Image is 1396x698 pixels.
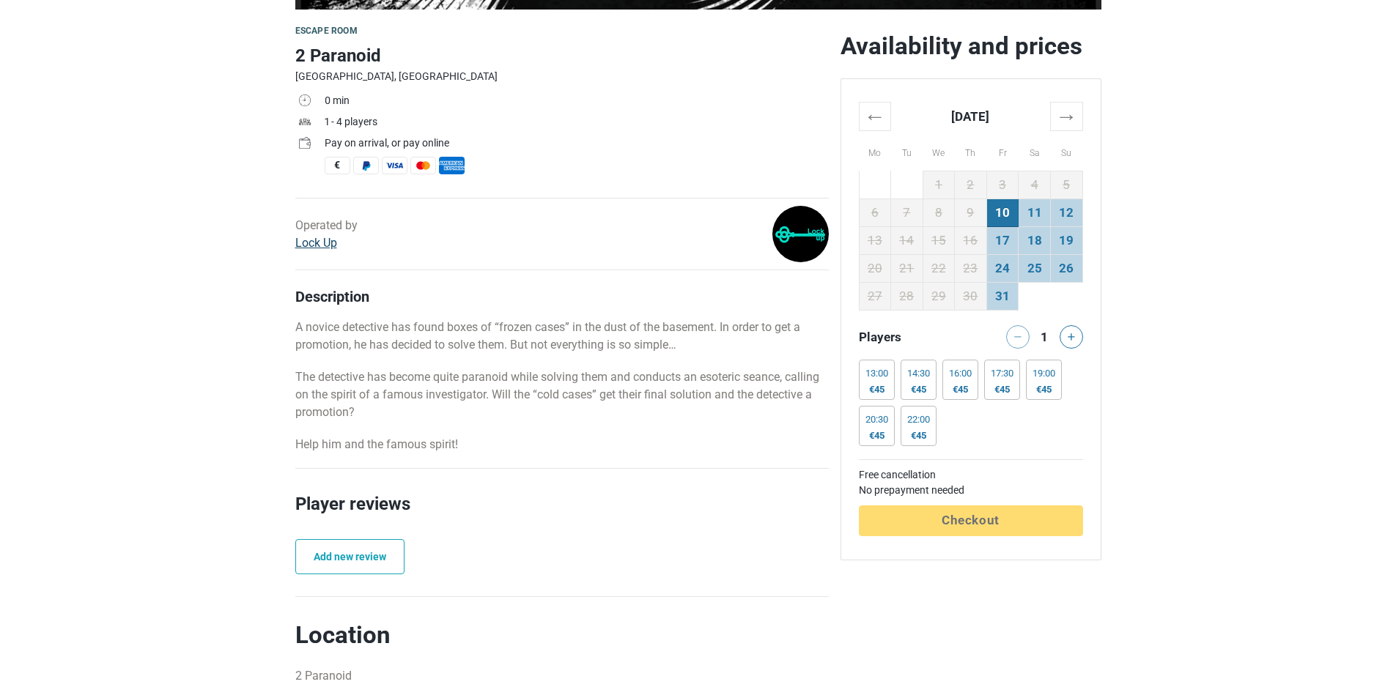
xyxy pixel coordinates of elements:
td: 8 [923,199,955,227]
td: 13 [859,227,891,255]
td: 22 [923,255,955,283]
div: €45 [991,384,1013,396]
td: 30 [955,283,987,311]
td: 1 - 4 players [325,113,829,134]
h1: 2 Paranoid [295,42,829,69]
td: 3 [986,171,1019,199]
span: Cash [325,157,350,174]
td: 16 [955,227,987,255]
td: 14 [891,227,923,255]
span: American Express [439,157,465,174]
td: 18 [1019,227,1051,255]
p: A novice detective has found boxes of “frozen cases” in the dust of the basement. In order to get... [295,319,829,354]
div: €45 [907,384,930,396]
div: €45 [949,384,972,396]
div: 20:30 [865,414,888,426]
p: The detective has become quite paranoid while solving them and conducts an esoteric seance, calli... [295,368,829,421]
th: [DATE] [891,103,1051,131]
div: 17:30 [991,368,1013,379]
td: 11 [1019,199,1051,227]
td: No prepayment needed [859,483,1083,498]
h2: Player reviews [295,491,829,539]
td: 24 [986,255,1019,283]
h4: Description [295,288,829,305]
td: 31 [986,283,1019,311]
td: 21 [891,255,923,283]
div: Pay on arrival, or pay online [325,135,829,151]
div: 22:00 [907,414,930,426]
td: 29 [923,283,955,311]
div: €45 [865,384,888,396]
div: €45 [907,430,930,442]
td: 17 [986,227,1019,255]
div: 14:30 [907,368,930,379]
div: 13:00 [865,368,888,379]
td: 2 [955,171,987,199]
th: Tu [891,131,923,171]
td: 26 [1050,255,1082,283]
div: [GEOGRAPHIC_DATA], [GEOGRAPHIC_DATA] [295,69,829,84]
td: 27 [859,283,891,311]
td: 5 [1050,171,1082,199]
td: 4 [1019,171,1051,199]
td: 15 [923,227,955,255]
td: 28 [891,283,923,311]
h2: Availability and prices [841,31,1101,61]
th: ← [859,103,891,131]
div: Players [853,325,971,349]
td: 12 [1050,199,1082,227]
td: 7 [891,199,923,227]
a: Add new review [295,539,405,574]
th: Sa [1019,131,1051,171]
span: PayPal [353,157,379,174]
td: 10 [986,199,1019,227]
td: 20 [859,255,891,283]
td: 19 [1050,227,1082,255]
h2: Location [295,620,829,650]
td: 6 [859,199,891,227]
div: 16:00 [949,368,972,379]
th: Mo [859,131,891,171]
td: 23 [955,255,987,283]
td: 1 [923,171,955,199]
th: Fr [986,131,1019,171]
th: → [1050,103,1082,131]
p: 2 Paranoid [295,667,829,685]
div: €45 [865,430,888,442]
td: 25 [1019,255,1051,283]
td: Free cancellation [859,467,1083,483]
td: 9 [955,199,987,227]
div: €45 [1033,384,1055,396]
span: Visa [382,157,407,174]
div: 19:00 [1033,368,1055,379]
span: MasterCard [410,157,436,174]
div: Operated by [295,217,358,252]
a: Lock Up [295,236,337,250]
th: We [923,131,955,171]
img: 38af86134b65d0f1l.png [772,206,829,262]
td: 0 min [325,92,829,113]
span: Escape room [295,26,358,36]
th: Th [955,131,987,171]
th: Su [1050,131,1082,171]
div: 1 [1035,325,1053,346]
p: Help him and the famous spirit! [295,436,829,453]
